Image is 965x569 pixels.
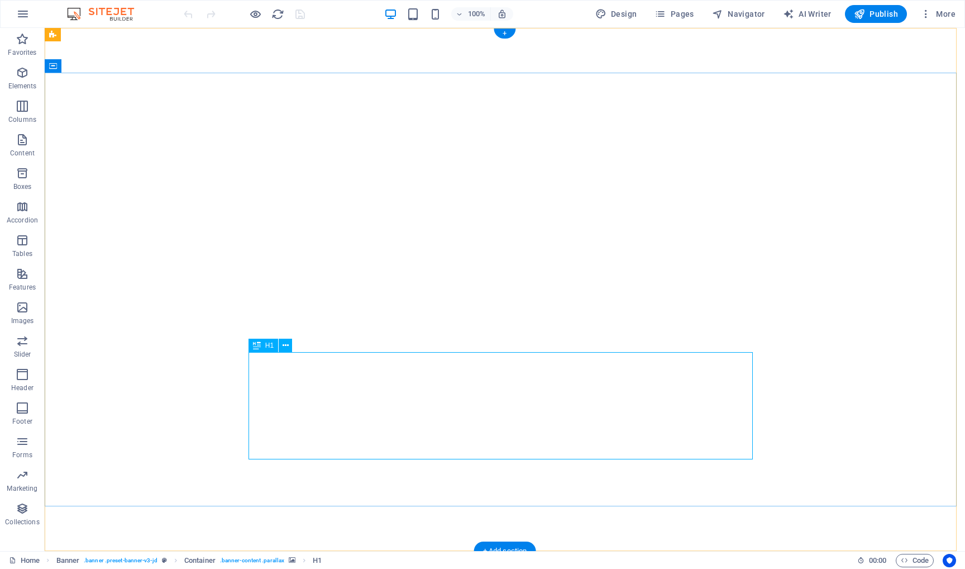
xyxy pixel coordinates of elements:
[650,5,698,23] button: Pages
[9,554,40,567] a: Click to cancel selection. Double-click to open Pages
[869,554,886,567] span: 00 00
[12,417,32,426] p: Footer
[10,149,35,158] p: Content
[162,557,167,563] i: This element is a customizable preset
[474,542,536,561] div: + Add section
[901,554,929,567] span: Code
[877,556,878,565] span: :
[451,7,491,21] button: 100%
[916,5,960,23] button: More
[11,383,34,392] p: Header
[7,216,38,225] p: Accordion
[845,5,907,23] button: Publish
[12,451,32,459] p: Forms
[11,316,34,325] p: Images
[265,342,274,349] span: H1
[271,7,284,21] button: reload
[778,5,836,23] button: AI Writer
[56,554,80,567] span: Click to select. Double-click to edit
[249,7,262,21] button: Click here to leave preview mode and continue editing
[783,8,832,20] span: AI Writer
[712,8,765,20] span: Navigator
[854,8,898,20] span: Publish
[7,484,37,493] p: Marketing
[943,554,956,567] button: Usercentrics
[857,554,887,567] h6: Session time
[8,82,37,91] p: Elements
[184,554,216,567] span: Click to select. Double-click to edit
[271,8,284,21] i: Reload page
[655,8,694,20] span: Pages
[8,115,36,124] p: Columns
[5,518,39,527] p: Collections
[591,5,642,23] button: Design
[708,5,770,23] button: Navigator
[8,48,36,57] p: Favorites
[220,554,284,567] span: . banner-content .parallax
[920,8,956,20] span: More
[468,7,486,21] h6: 100%
[56,554,322,567] nav: breadcrumb
[595,8,637,20] span: Design
[494,29,515,39] div: +
[64,7,148,21] img: Editor Logo
[13,182,32,191] p: Boxes
[896,554,934,567] button: Code
[313,554,322,567] span: Click to select. Double-click to edit
[591,5,642,23] div: Design (Ctrl+Alt+Y)
[289,557,295,563] i: This element contains a background
[12,249,32,258] p: Tables
[84,554,157,567] span: . banner .preset-banner-v3-jd
[497,9,507,19] i: On resize automatically adjust zoom level to fit chosen device.
[9,283,36,292] p: Features
[14,350,31,359] p: Slider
